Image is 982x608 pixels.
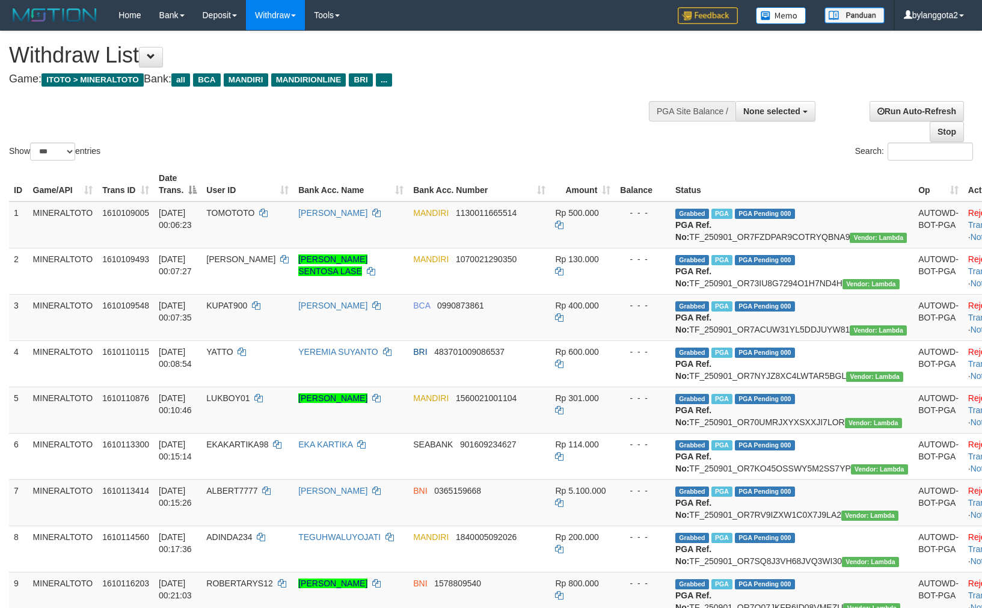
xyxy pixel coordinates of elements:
[855,143,973,161] label: Search:
[851,464,908,474] span: Vendor URL: https://order7.1velocity.biz
[271,73,346,87] span: MANDIRIONLINE
[620,392,666,404] div: - - -
[675,533,709,543] span: Grabbed
[456,393,517,403] span: Copy 1560021001104 to clipboard
[102,393,149,403] span: 1610110876
[102,347,149,357] span: 1610110115
[434,579,481,588] span: Copy 1578809540 to clipboard
[434,347,505,357] span: Copy 483701009086537 to clipboard
[620,577,666,589] div: - - -
[846,372,903,382] span: Vendor URL: https://order7.1velocity.biz
[620,207,666,219] div: - - -
[850,325,907,336] span: Vendor URL: https://order7.1velocity.biz
[888,143,973,161] input: Search:
[735,487,795,497] span: PGA Pending
[159,393,192,415] span: [DATE] 00:10:46
[711,533,732,543] span: Marked by bylanggota1
[28,526,98,572] td: MINERALTOTO
[675,544,711,566] b: PGA Ref. No:
[735,348,795,358] span: PGA Pending
[28,294,98,340] td: MINERALTOTO
[206,347,233,357] span: YATTO
[298,301,367,310] a: [PERSON_NAME]
[735,301,795,312] span: PGA Pending
[913,526,963,572] td: AUTOWD-BOT-PGA
[9,248,28,294] td: 2
[224,73,268,87] span: MANDIRI
[735,101,815,121] button: None selected
[456,254,517,264] span: Copy 1070021290350 to clipboard
[102,532,149,542] span: 1610114560
[28,340,98,387] td: MINERALTOTO
[675,498,711,520] b: PGA Ref. No:
[9,43,643,67] h1: Withdraw List
[159,208,192,230] span: [DATE] 00:06:23
[28,167,98,201] th: Game/API: activate to sort column ascending
[671,340,913,387] td: TF_250901_OR7NYJZ8XC4LWTAR5BGL
[824,7,885,23] img: panduan.png
[298,579,367,588] a: [PERSON_NAME]
[9,433,28,479] td: 6
[9,201,28,248] td: 1
[437,301,484,310] span: Copy 0990873861 to clipboard
[555,347,598,357] span: Rp 600.000
[154,167,201,201] th: Date Trans.: activate to sort column descending
[298,532,381,542] a: TEGUHWALUYOJATI
[845,418,902,428] span: Vendor URL: https://order7.1velocity.biz
[376,73,392,87] span: ...
[193,73,220,87] span: BCA
[298,393,367,403] a: [PERSON_NAME]
[913,340,963,387] td: AUTOWD-BOT-PGA
[550,167,615,201] th: Amount: activate to sort column ascending
[9,73,643,85] h4: Game: Bank:
[434,486,481,496] span: Copy 0365159668 to clipboard
[9,143,100,161] label: Show entries
[913,167,963,201] th: Op: activate to sort column ascending
[159,440,192,461] span: [DATE] 00:15:14
[711,440,732,450] span: Marked by bylanggota1
[298,347,378,357] a: YEREMIA SUYANTO
[675,487,709,497] span: Grabbed
[913,387,963,433] td: AUTOWD-BOT-PGA
[913,433,963,479] td: AUTOWD-BOT-PGA
[711,348,732,358] span: Marked by bylanggota1
[9,479,28,526] td: 7
[413,347,427,357] span: BRI
[735,440,795,450] span: PGA Pending
[206,301,247,310] span: KUPAT900
[206,254,275,264] span: [PERSON_NAME]
[555,486,606,496] span: Rp 5.100.000
[675,348,709,358] span: Grabbed
[28,387,98,433] td: MINERALTOTO
[671,387,913,433] td: TF_250901_OR70UMRJXYXSXXJI7LOR
[913,201,963,248] td: AUTOWD-BOT-PGA
[413,579,427,588] span: BNI
[9,340,28,387] td: 4
[102,579,149,588] span: 1610116203
[555,440,598,449] span: Rp 114.000
[9,6,100,24] img: MOTION_logo.png
[671,294,913,340] td: TF_250901_OR7ACUW31YL5DDJUYW81
[349,73,372,87] span: BRI
[413,393,449,403] span: MANDIRI
[102,486,149,496] span: 1610113414
[159,254,192,276] span: [DATE] 00:07:27
[615,167,671,201] th: Balance
[9,167,28,201] th: ID
[159,579,192,600] span: [DATE] 00:21:03
[675,359,711,381] b: PGA Ref. No:
[675,266,711,288] b: PGA Ref. No:
[671,248,913,294] td: TF_250901_OR73IU8G7294O1H7ND4H
[102,301,149,310] span: 1610109548
[841,511,898,521] span: Vendor URL: https://order7.1velocity.biz
[675,209,709,219] span: Grabbed
[756,7,806,24] img: Button%20Memo.svg
[743,106,800,116] span: None selected
[413,254,449,264] span: MANDIRI
[711,301,732,312] span: Marked by bylanggota1
[206,208,254,218] span: TOMOTOTO
[711,579,732,589] span: Marked by bylanggota1
[206,393,250,403] span: LUKBOY01
[413,208,449,218] span: MANDIRI
[159,301,192,322] span: [DATE] 00:07:35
